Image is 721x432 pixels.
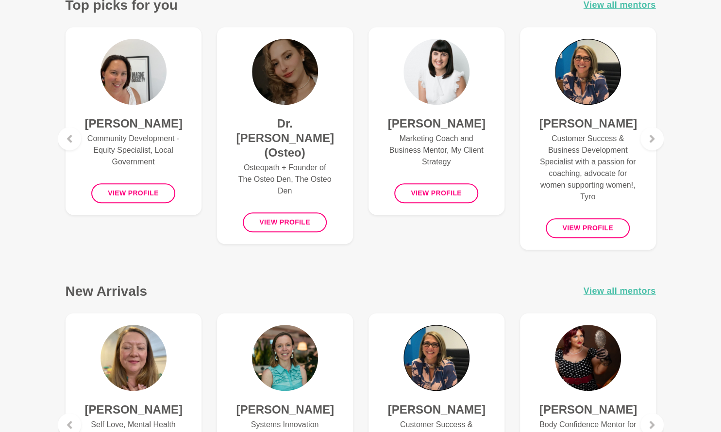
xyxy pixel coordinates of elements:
[243,212,327,232] button: View profile
[85,116,182,131] h4: [PERSON_NAME]
[520,27,656,250] a: Kate Vertsonis[PERSON_NAME]Customer Success & Business Development Specialist with a passion for ...
[101,39,167,105] img: Amber Cassidy
[252,325,318,391] img: Laura Aston
[101,325,167,391] img: Tammy McCann
[555,325,621,391] img: Melissa Rodda
[388,116,485,131] h4: [PERSON_NAME]
[85,133,182,168] p: Community Development - Equity Specialist, Local Government
[555,39,621,105] img: Kate Vertsonis
[66,283,148,300] h3: New Arrivals
[388,402,485,417] h4: [PERSON_NAME]
[584,284,656,298] a: View all mentors
[236,116,334,160] h4: Dr. [PERSON_NAME] (Osteo)
[403,39,469,105] img: Hayley Robertson
[388,133,485,168] p: Marketing Coach and Business Mentor, My Client Strategy
[91,183,175,203] button: View profile
[217,27,353,244] a: Dr. Anastasiya Ovechkin (Osteo)Dr. [PERSON_NAME] (Osteo)Osteopath + Founder of The Osteo Den, The...
[236,402,334,417] h4: [PERSON_NAME]
[403,325,469,391] img: Kate Vertsonis
[394,183,478,203] button: View profile
[546,218,630,238] button: View profile
[85,402,182,417] h4: [PERSON_NAME]
[252,39,318,105] img: Dr. Anastasiya Ovechkin (Osteo)
[539,133,637,203] p: Customer Success & Business Development Specialist with a passion for coaching, advocate for wome...
[236,162,334,197] p: Osteopath + Founder of The Osteo Den, The Osteo Den
[539,116,637,131] h4: [PERSON_NAME]
[369,27,504,215] a: Hayley Robertson[PERSON_NAME]Marketing Coach and Business Mentor, My Client StrategyView profile
[539,402,637,417] h4: [PERSON_NAME]
[66,27,201,215] a: Amber Cassidy[PERSON_NAME]Community Development - Equity Specialist, Local GovernmentView profile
